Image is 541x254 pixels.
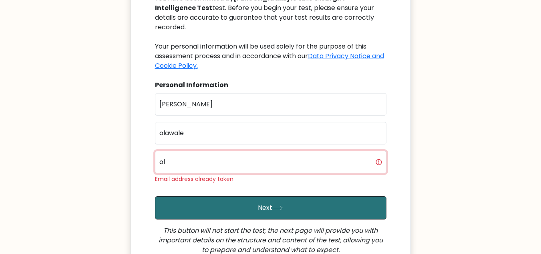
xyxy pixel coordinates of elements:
a: Data Privacy Notice and Cookie Policy. [155,51,384,70]
input: Email [155,151,386,173]
input: First name [155,93,386,116]
button: Next [155,196,386,219]
input: Last name [155,122,386,144]
div: Personal Information [155,80,386,90]
div: Email address already taken [155,175,386,183]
